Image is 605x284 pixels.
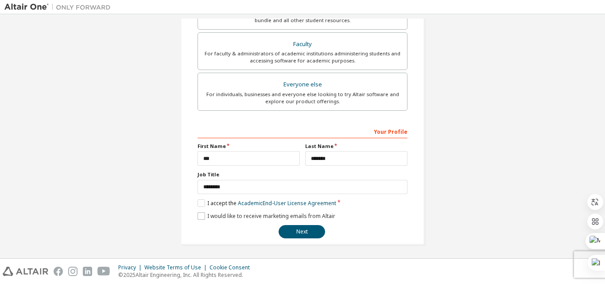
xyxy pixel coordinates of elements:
label: I would like to receive marketing emails from Altair [198,212,335,220]
img: instagram.svg [68,267,78,276]
div: Privacy [118,264,144,271]
div: Website Terms of Use [144,264,209,271]
div: Everyone else [203,78,402,91]
img: youtube.svg [97,267,110,276]
img: Altair One [4,3,115,12]
div: Cookie Consent [209,264,255,271]
div: Faculty [203,38,402,51]
p: © 2025 Altair Engineering, Inc. All Rights Reserved. [118,271,255,279]
img: facebook.svg [54,267,63,276]
img: linkedin.svg [83,267,92,276]
img: altair_logo.svg [3,267,48,276]
button: Next [279,225,325,238]
a: Academic End-User License Agreement [238,199,336,207]
div: For faculty & administrators of academic institutions administering students and accessing softwa... [203,50,402,64]
label: First Name [198,143,300,150]
label: Last Name [305,143,407,150]
label: Job Title [198,171,407,178]
label: I accept the [198,199,336,207]
div: For individuals, businesses and everyone else looking to try Altair software and explore our prod... [203,91,402,105]
div: Your Profile [198,124,407,138]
